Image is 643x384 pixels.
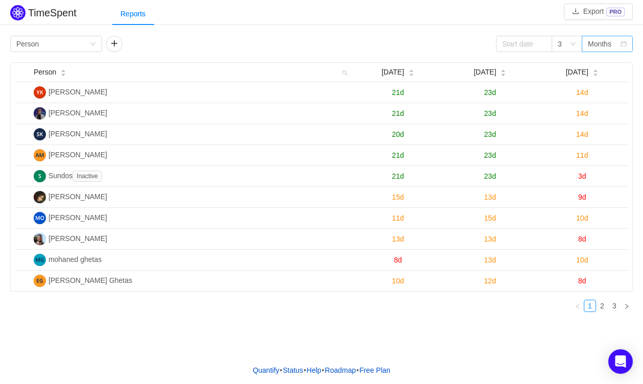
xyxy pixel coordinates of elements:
span: [PERSON_NAME] [48,151,107,159]
div: Reports [112,3,154,26]
span: Sundos [48,172,106,180]
span: 21d [392,172,404,180]
img: WG [34,107,46,119]
a: Roadmap [325,363,357,378]
span: [PERSON_NAME] [48,213,107,222]
span: 15d [484,214,496,222]
span: 12d [484,277,496,285]
a: 3 [609,300,620,311]
div: Months [588,36,611,52]
i: icon: calendar [621,41,627,48]
span: 23d [484,109,496,117]
span: 8d [578,277,586,285]
i: icon: right [624,303,630,309]
span: 10d [576,214,588,222]
i: icon: search [338,63,352,82]
span: 21d [392,88,404,97]
span: 14d [576,88,588,97]
i: icon: caret-up [501,68,506,71]
div: Sort [592,68,599,75]
img: EG [34,275,46,287]
span: [PERSON_NAME] [48,130,107,138]
button: icon: downloadExportPRO [564,4,633,20]
span: 23d [484,88,496,97]
li: Previous Page [572,300,584,312]
span: [PERSON_NAME] [48,109,107,117]
span: 21d [392,109,404,117]
div: Sort [500,68,506,75]
span: 23d [484,151,496,159]
img: Quantify logo [10,5,26,20]
img: AM [34,149,46,161]
a: Help [306,363,322,378]
span: 8d [394,256,402,264]
span: 14d [576,109,588,117]
span: 14d [576,130,588,138]
li: 2 [596,300,608,312]
span: mohaned ghetas [48,255,102,263]
i: icon: caret-up [408,68,414,71]
img: AG [34,233,46,245]
div: Open Intercom Messenger [608,349,633,374]
span: 13d [484,193,496,201]
span: [PERSON_NAME] [48,234,107,243]
span: [PERSON_NAME] [48,88,107,96]
li: 1 [584,300,596,312]
span: [PERSON_NAME] Ghetas [48,276,132,284]
a: 2 [597,300,608,311]
img: MG [34,254,46,266]
li: 3 [608,300,621,312]
img: S [34,170,46,182]
i: icon: caret-down [408,72,414,75]
span: [DATE] [566,67,588,78]
i: icon: caret-up [592,68,598,71]
img: MO [34,212,46,224]
div: 3 [558,36,562,52]
i: icon: down [570,41,576,48]
span: • [280,366,282,374]
button: Free Plan [359,363,391,378]
div: Sort [60,68,66,75]
i: icon: caret-up [61,68,66,71]
span: 13d [392,235,404,243]
span: • [304,366,306,374]
span: 15d [392,193,404,201]
a: Quantify [252,363,280,378]
span: 13d [484,256,496,264]
span: 10d [392,277,404,285]
span: [PERSON_NAME] [48,193,107,201]
input: Start date [496,36,552,52]
span: 11d [576,151,588,159]
span: 11d [392,214,404,222]
span: 23d [484,172,496,180]
span: 8d [578,235,586,243]
i: icon: down [90,41,96,48]
span: Person [34,67,56,78]
span: 21d [392,151,404,159]
span: 20d [392,130,404,138]
img: AA [34,191,46,203]
i: icon: left [575,303,581,309]
span: 3d [578,172,586,180]
img: SK [34,128,46,140]
span: [DATE] [474,67,496,78]
li: Next Page [621,300,633,312]
span: Inactive [72,171,102,182]
div: Person [16,36,39,52]
a: Status [282,363,304,378]
div: Sort [408,68,414,75]
span: 13d [484,235,496,243]
i: icon: caret-down [501,72,506,75]
a: 1 [584,300,596,311]
span: 23d [484,130,496,138]
span: 9d [578,193,586,201]
img: YK [34,86,46,99]
span: • [356,366,359,374]
button: icon: plus [106,36,122,52]
span: [DATE] [382,67,404,78]
h2: TimeSpent [28,7,77,18]
i: icon: caret-down [61,72,66,75]
span: 10d [576,256,588,264]
i: icon: caret-down [592,72,598,75]
span: • [322,366,325,374]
